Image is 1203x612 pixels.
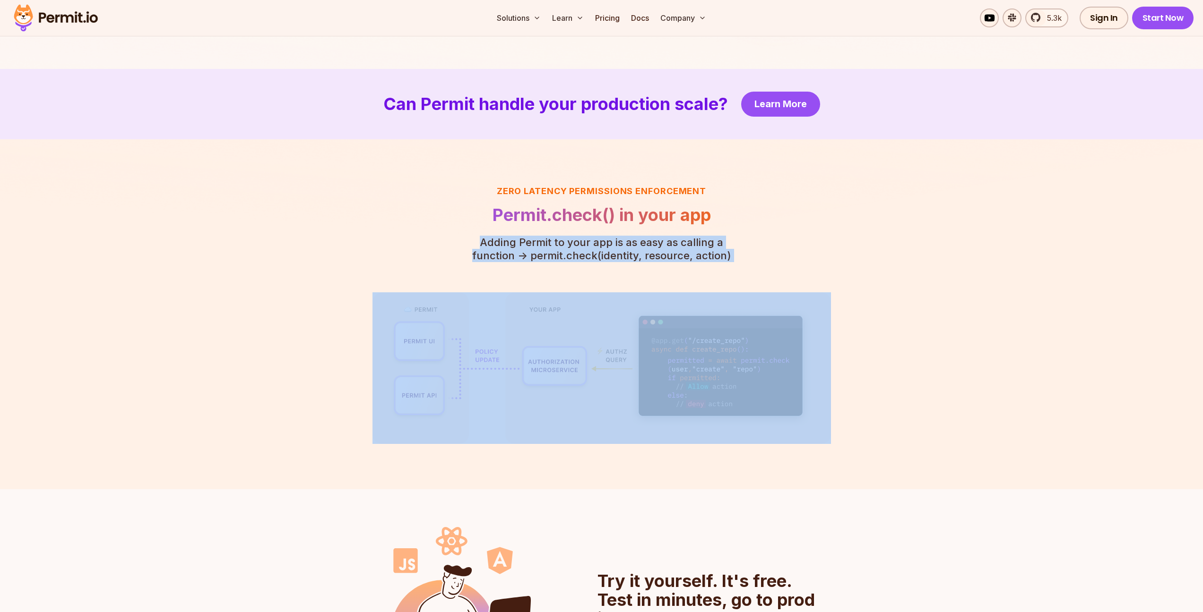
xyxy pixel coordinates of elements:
[657,8,710,27] button: Company
[383,94,728,113] h2: Can Permit handle your production scale?
[627,8,653,27] a: Docs
[9,2,102,34] img: Permit logo
[548,8,588,27] button: Learn
[741,92,820,117] a: Learn More
[1025,8,1068,27] a: 5.3k
[458,185,746,198] h3: Zero latency Permissions enforcement
[1041,12,1062,24] span: 5.3k
[591,8,623,27] a: Pricing
[1080,7,1128,29] a: Sign In
[754,97,807,110] span: Learn More
[458,236,746,262] p: Adding Permit to your app is as easy as calling a function - > permit.check(identity, resource, a...
[458,205,746,224] h2: Permit.check() in your app
[493,8,545,27] button: Solutions
[1132,7,1194,29] a: Start Now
